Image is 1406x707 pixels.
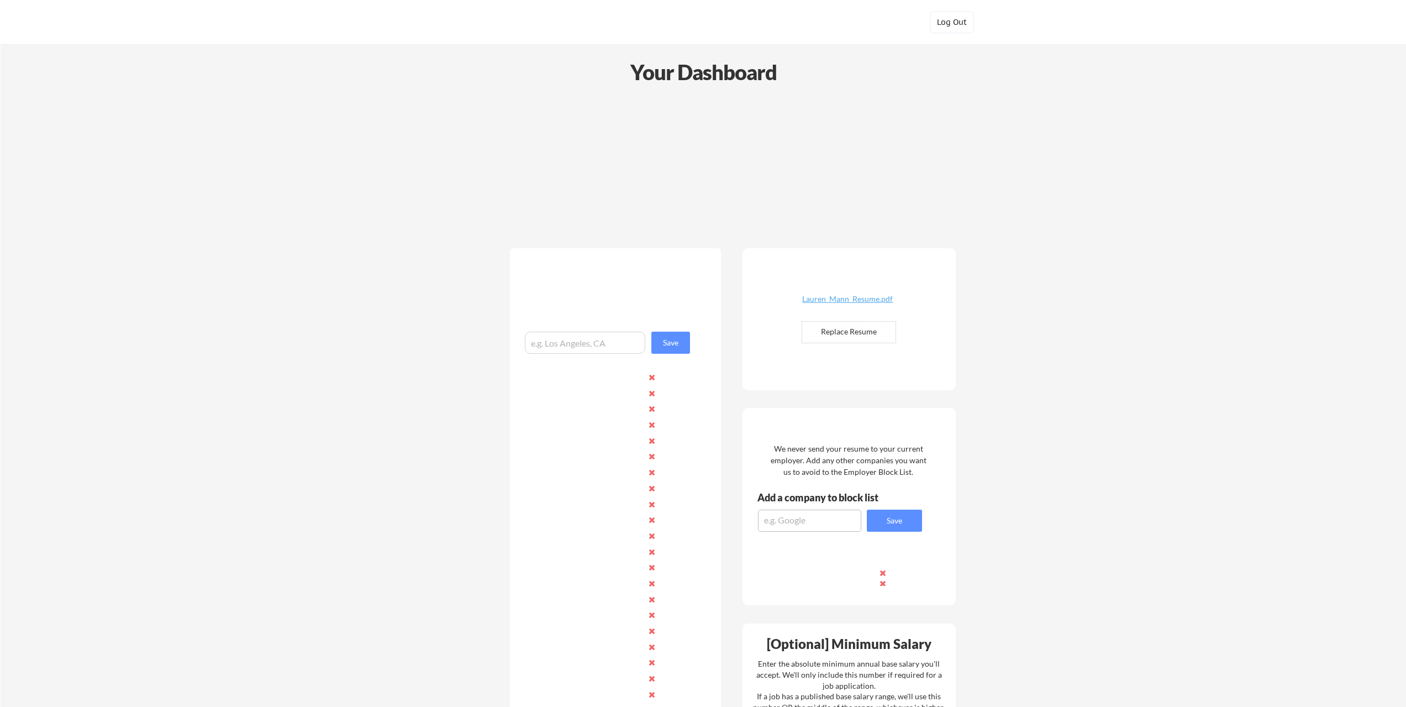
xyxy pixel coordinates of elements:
button: Log Out [930,11,974,33]
div: We never send your resume to your current employer. Add any other companies you want us to avoid ... [770,443,927,478]
div: Your Dashboard [1,56,1406,88]
button: Save [651,332,690,354]
div: [Optional] Minimum Salary [746,637,952,651]
a: Lauren_Mann_Resume.pdf [782,295,913,312]
div: Add a company to block list [757,493,896,502]
div: Lauren_Mann_Resume.pdf [782,295,913,303]
button: Save [867,510,922,532]
input: e.g. Los Angeles, CA [525,332,645,354]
